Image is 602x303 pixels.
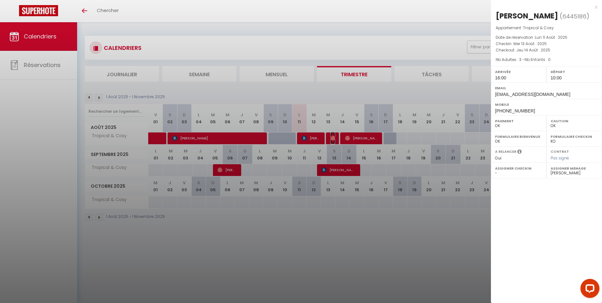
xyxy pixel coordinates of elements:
iframe: LiveChat chat widget [575,276,602,303]
span: Nb Adultes : 3 - [496,57,551,62]
label: Arrivée [495,69,542,75]
span: Lun 11 Août . 2025 [535,35,567,40]
span: Jeu 14 Août . 2025 [516,47,550,53]
span: Mer 13 Août . 2025 [513,41,547,46]
label: Contrat [551,149,569,153]
span: Nb Enfants : 0 [525,57,551,62]
span: ( ) [560,12,589,21]
label: Mobile [495,101,598,108]
span: Pas signé [551,155,569,161]
div: x [491,3,597,11]
span: 6445186 [562,12,586,20]
label: Assigner Menage [551,165,598,172]
span: 10:00 [551,75,562,80]
label: Caution [551,118,598,124]
label: Formulaire Bienvenue [495,133,542,140]
span: [EMAIL_ADDRESS][DOMAIN_NAME] [495,92,570,97]
label: Formulaire Checkin [551,133,598,140]
span: [PHONE_NUMBER] [495,108,535,113]
p: Appartement : [496,25,597,31]
span: 16:00 [495,75,506,80]
div: [PERSON_NAME] [496,11,558,21]
i: Sélectionner OUI si vous souhaiter envoyer les séquences de messages post-checkout [517,149,522,156]
p: Checkout : [496,47,597,53]
label: Départ [551,69,598,75]
span: Tropical & Cosy [523,25,554,30]
p: Checkin : [496,41,597,47]
label: A relancer [495,149,516,154]
label: Paiement [495,118,542,124]
label: Email [495,85,598,91]
p: Date de réservation : [496,34,597,41]
label: Assigner Checkin [495,165,542,172]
